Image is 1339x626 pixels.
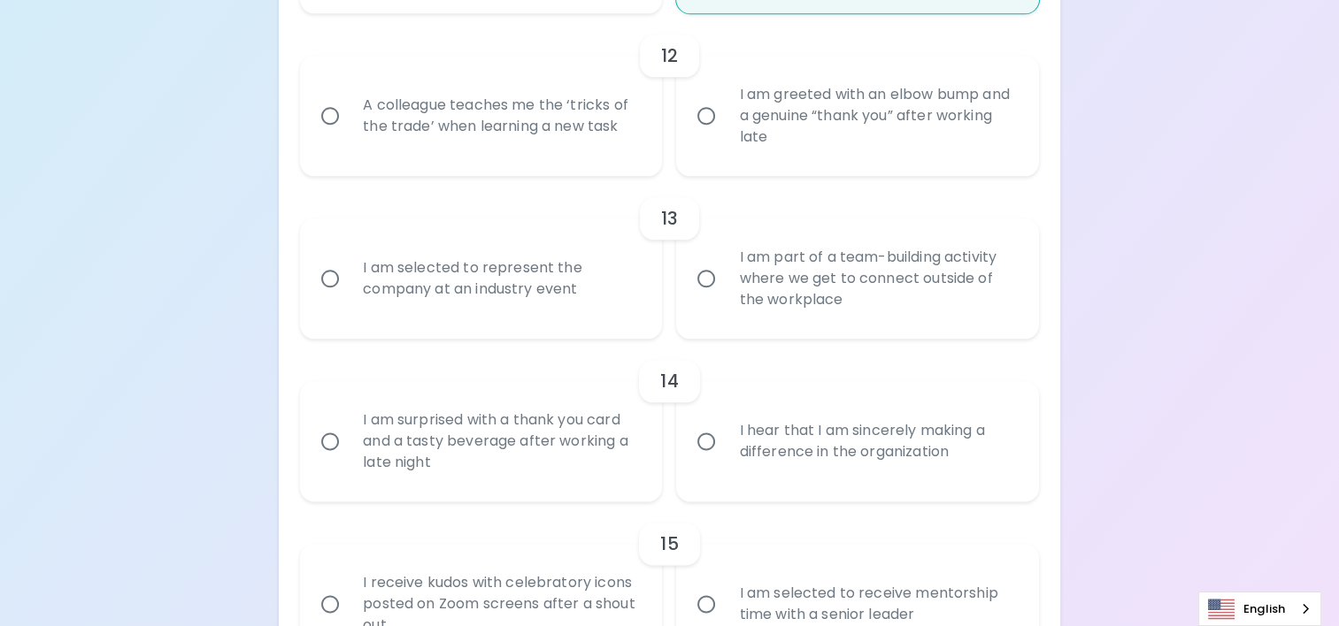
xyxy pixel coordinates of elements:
div: I am selected to represent the company at an industry event [349,236,652,321]
div: I am greeted with an elbow bump and a genuine “thank you” after working late [725,63,1028,169]
h6: 12 [661,42,678,70]
a: English [1199,592,1320,625]
div: I am part of a team-building activity where we get to connect outside of the workplace [725,225,1028,332]
div: I hear that I am sincerely making a difference in the organization [725,399,1028,484]
h6: 13 [661,204,678,233]
h6: 14 [660,367,678,395]
div: choice-group-check [300,176,1039,339]
div: choice-group-check [300,13,1039,176]
h6: 15 [660,530,678,558]
div: Language [1198,592,1321,626]
div: choice-group-check [300,339,1039,501]
aside: Language selected: English [1198,592,1321,626]
div: I am surprised with a thank you card and a tasty beverage after working a late night [349,388,652,494]
div: A colleague teaches me the ‘tricks of the trade’ when learning a new task [349,73,652,158]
